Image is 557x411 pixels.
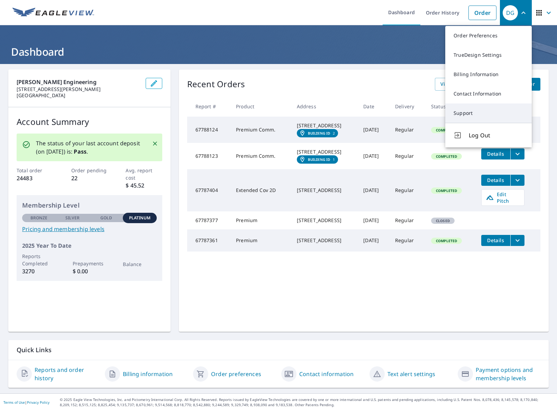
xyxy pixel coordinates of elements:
[432,238,461,243] span: Completed
[187,96,230,117] th: Report #
[65,215,80,221] p: Silver
[8,45,549,59] h1: Dashboard
[22,241,157,250] p: 2025 Year To Date
[476,366,540,382] a: Payment options and membership levels
[17,78,140,86] p: [PERSON_NAME] Engineering
[358,211,390,229] td: [DATE]
[187,143,230,169] td: 67788123
[22,267,56,275] p: 3270
[187,229,230,252] td: 67787361
[27,400,49,405] a: Privacy Policy
[308,131,330,135] em: Building ID
[432,188,461,193] span: Completed
[22,201,157,210] p: Membership Level
[432,128,461,133] span: Completed
[3,400,25,405] a: Terms of Use
[22,225,157,233] a: Pricing and membership levels
[12,8,94,18] img: EV Logo
[426,96,476,117] th: Status
[445,84,532,103] a: Contact Information
[358,169,390,211] td: [DATE]
[308,157,330,162] em: Building ID
[17,346,540,354] p: Quick Links
[358,96,390,117] th: Date
[123,261,156,268] p: Balance
[35,366,99,382] a: Reports and order history
[17,116,162,128] p: Account Summary
[71,174,108,182] p: 22
[187,117,230,143] td: 67788124
[485,177,506,183] span: Details
[71,167,108,174] p: Order pending
[74,148,86,155] b: Pass
[510,235,524,246] button: filesDropdownBtn-67787361
[60,397,554,408] p: © 2025 Eagle View Technologies, Inc. and Pictometry International Corp. All Rights Reserved. Repo...
[126,181,162,190] p: $ 45.52
[510,148,524,159] button: filesDropdownBtn-67788123
[22,253,56,267] p: Reports Completed
[481,235,510,246] button: detailsBtn-67787361
[297,129,338,137] a: Building ID2
[299,370,354,378] a: Contact information
[123,370,173,378] a: Billing information
[440,80,478,89] span: View All Orders
[468,6,496,20] a: Order
[129,215,151,221] p: Platinum
[503,5,518,20] div: DG
[390,169,426,211] td: Regular
[432,154,461,159] span: Completed
[187,169,230,211] td: 67787404
[445,26,532,45] a: Order Preferences
[100,215,112,221] p: Gold
[481,148,510,159] button: detailsBtn-67788123
[445,103,532,123] a: Support
[17,92,140,99] p: [GEOGRAPHIC_DATA]
[297,122,353,129] div: [STREET_ADDRESS]
[435,78,484,91] a: View All Orders
[230,229,291,252] td: Premium
[17,174,53,182] p: 24483
[17,86,140,92] p: [STREET_ADDRESS][PERSON_NAME]
[230,96,291,117] th: Product
[211,370,261,378] a: Order preferences
[485,150,506,157] span: Details
[297,237,353,244] div: [STREET_ADDRESS]
[432,218,454,223] span: Closed
[291,96,358,117] th: Address
[481,189,524,206] a: Edit Pitch
[485,237,506,244] span: Details
[297,148,353,155] div: [STREET_ADDRESS]
[297,217,353,224] div: [STREET_ADDRESS]
[445,65,532,84] a: Billing Information
[230,117,291,143] td: Premium Comm.
[390,211,426,229] td: Regular
[36,139,144,156] p: The status of your last account deposit (on [DATE]) is: .
[358,117,390,143] td: [DATE]
[486,191,520,204] span: Edit Pitch
[481,175,510,186] button: detailsBtn-67787404
[469,131,523,139] span: Log Out
[390,229,426,252] td: Regular
[150,139,159,148] button: Close
[187,211,230,229] td: 67787377
[230,211,291,229] td: Premium
[3,400,49,404] p: |
[230,169,291,211] td: Extended Cov 2D
[230,143,291,169] td: Premium Comm.
[390,117,426,143] td: Regular
[30,215,48,221] p: Bronze
[445,45,532,65] a: TrueDesign Settings
[445,123,532,147] button: Log Out
[297,155,338,164] a: Building ID1
[297,187,353,194] div: [STREET_ADDRESS]
[358,143,390,169] td: [DATE]
[358,229,390,252] td: [DATE]
[390,143,426,169] td: Regular
[126,167,162,181] p: Avg. report cost
[390,96,426,117] th: Delivery
[387,370,435,378] a: Text alert settings
[17,167,53,174] p: Total order
[73,260,106,267] p: Prepayments
[510,175,524,186] button: filesDropdownBtn-67787404
[73,267,106,275] p: $ 0.00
